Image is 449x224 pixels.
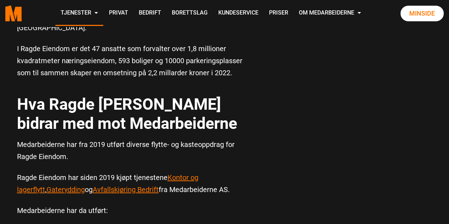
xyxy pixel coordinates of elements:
[17,173,198,194] a: Kontor og lagerflytt
[213,1,263,26] a: Kundeservice
[166,1,213,26] a: Borettslag
[93,185,159,194] a: Avfallskjøring Bedrift
[17,171,255,196] p: Ragde Eiendom har siden 2019 kjøpt tjenestene , og fra Medarbeiderne AS.
[293,1,366,26] a: Om Medarbeiderne
[46,185,85,194] a: Gaterydding
[17,138,255,163] p: Medarbeiderne har fra 2019 utført diverse flytte- og kasteoppdrag for Ragde Eiendom.
[17,204,255,217] p: Medarbeiderne har da utført:
[400,6,444,21] a: Minside
[17,95,237,133] b: Hva Ragde [PERSON_NAME] bidrar med mot Medarbeiderne
[55,1,103,26] a: Tjenester
[17,43,255,79] p: I Ragde Eiendom er det 47 ansatte som forvalter over 1,8 millioner kvadratmeter næringseiendom, 5...
[263,1,293,26] a: Priser
[133,1,166,26] a: Bedrift
[103,1,133,26] a: Privat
